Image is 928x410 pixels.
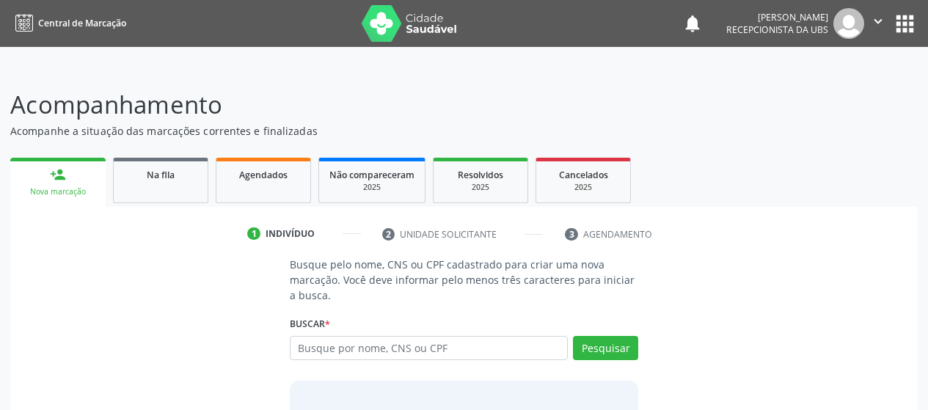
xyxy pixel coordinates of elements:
div: 2025 [547,182,620,193]
button: notifications [682,13,703,34]
span: Cancelados [559,169,608,181]
span: Central de Marcação [38,17,126,29]
a: Central de Marcação [10,11,126,35]
button:  [864,8,892,39]
div: person_add [50,166,66,183]
p: Acompanhe a situação das marcações correntes e finalizadas [10,123,646,139]
div: 2025 [329,182,414,193]
div: 1 [247,227,260,241]
button: Pesquisar [573,336,638,361]
div: 2025 [444,182,517,193]
div: Indivíduo [266,227,315,241]
img: img [833,8,864,39]
div: [PERSON_NAME] [726,11,828,23]
div: Nova marcação [21,186,95,197]
span: Resolvidos [458,169,503,181]
p: Acompanhamento [10,87,646,123]
label: Buscar [290,313,330,336]
span: Não compareceram [329,169,414,181]
input: Busque por nome, CNS ou CPF [290,336,569,361]
span: Na fila [147,169,175,181]
i:  [870,13,886,29]
button: apps [892,11,918,37]
span: Recepcionista da UBS [726,23,828,36]
p: Busque pelo nome, CNS ou CPF cadastrado para criar uma nova marcação. Você deve informar pelo men... [290,257,639,303]
span: Agendados [239,169,288,181]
